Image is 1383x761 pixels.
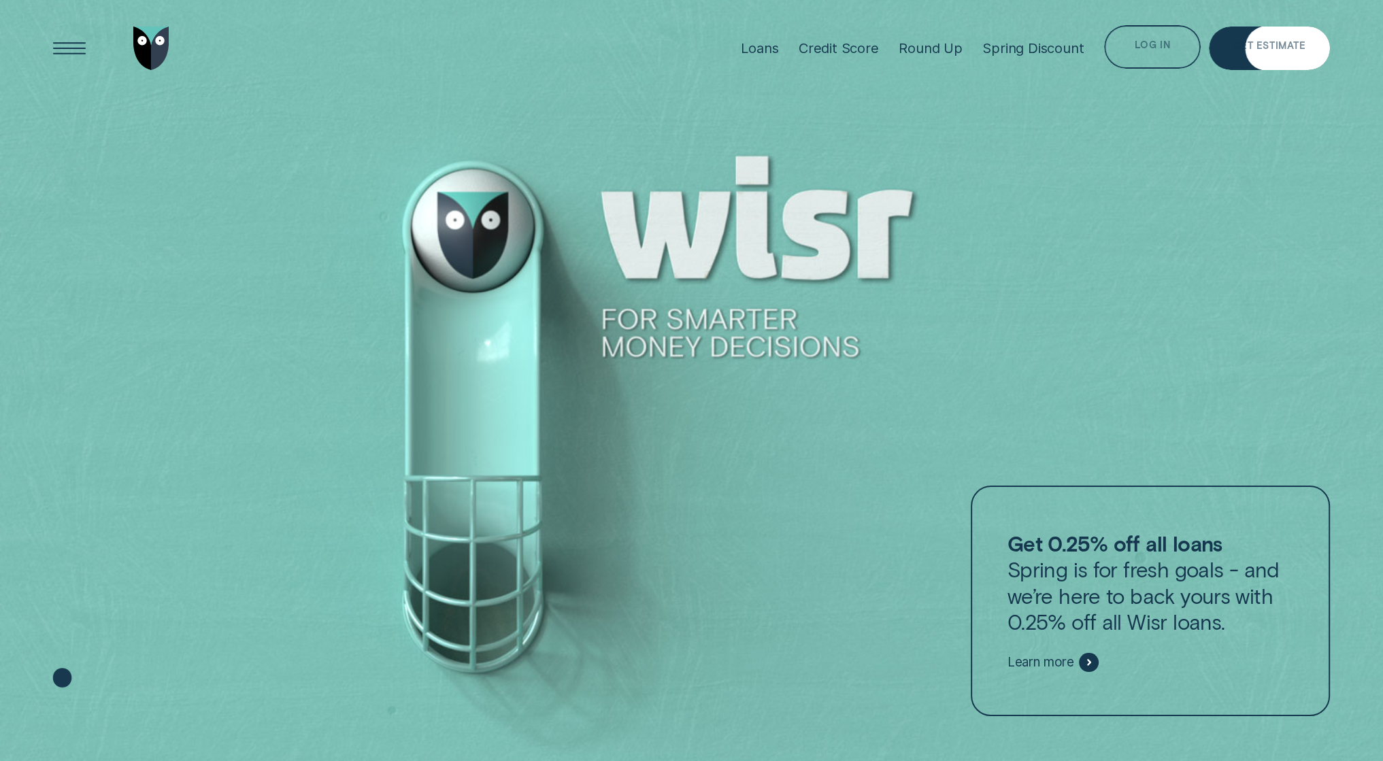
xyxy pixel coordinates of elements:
[1104,25,1201,69] button: Log in
[899,39,962,56] div: Round Up
[1007,530,1294,635] p: Spring is for fresh goals - and we’re here to back yours with 0.25% off all Wisr loans.
[1233,42,1305,50] div: Get Estimate
[971,486,1329,716] a: Get 0.25% off all loansSpring is for fresh goals - and we’re here to back yours with 0.25% off al...
[1007,530,1222,556] strong: Get 0.25% off all loans
[48,27,91,70] button: Open Menu
[1209,27,1330,70] a: Get Estimate
[133,27,169,70] img: Wisr
[1007,654,1074,671] span: Learn more
[741,39,778,56] div: Loans
[799,39,879,56] div: Credit Score
[982,39,1084,56] div: Spring Discount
